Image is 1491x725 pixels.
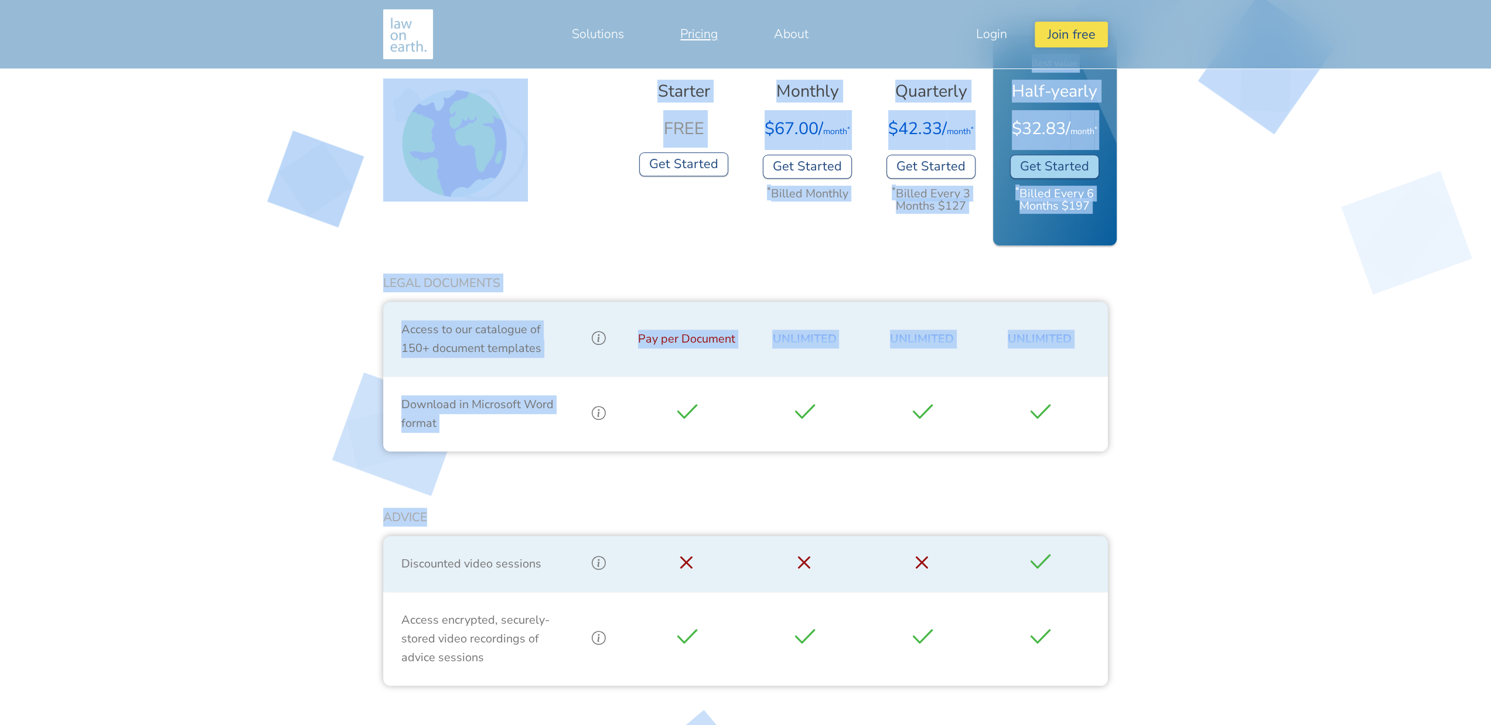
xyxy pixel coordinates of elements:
img: diamondlong_180159.svg [1341,171,1472,295]
img: diamond_129129.svg [267,131,364,227]
p: Billed Monthly [754,183,860,205]
button: Get Started [1010,155,1099,179]
a: About [746,20,837,48]
p: $32.83/ [1002,110,1108,150]
button: Get Started [763,155,852,179]
button: Get Started [886,155,975,179]
div: Access to our catalogue of 150+ document templates [393,311,569,367]
div: Unlimited [990,330,1090,348]
div: Discounted video sessions [393,545,569,583]
div: Access encrypted, securely-stored video recordings of advice sessions [393,601,569,676]
div: Pay per Document [637,330,737,348]
button: Join free [1035,22,1107,47]
div: Unlimited [754,330,854,348]
p: Billed Every 6 Months $197 [1002,183,1108,217]
a: Pricing [652,20,746,48]
span: month [947,125,974,137]
p: Monthly [754,82,860,101]
div: Unlimited [872,330,972,348]
img: globe.png [383,78,528,201]
a: Get Started [639,152,728,176]
p: Advice [383,508,1108,526]
p: Starter [630,82,736,101]
span: month [823,125,850,137]
p: Legal Documents [383,273,1108,292]
p: Quarterly [878,82,984,101]
div: Download in Microsoft Word format [393,386,569,442]
a: Login [947,20,1035,48]
span: month [1070,125,1097,137]
img: Making legal services accessible to everyone, anywhere, anytime [383,9,433,59]
p: $42.33/ [878,110,984,150]
p: $67.00/ [754,110,860,150]
p: Billed Every 3 Months $127 [878,183,984,217]
p: Half-yearly [1002,82,1108,101]
p: FREE [630,110,736,148]
a: Solutions [544,20,652,48]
